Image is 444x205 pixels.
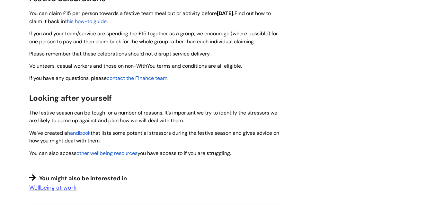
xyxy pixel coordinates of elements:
[29,130,67,136] span: We’ve created a
[29,150,76,157] span: You can also access
[39,175,127,182] span: You might also be interested in
[29,109,277,124] span: The festive season can be tough for a number of reasons. It’s important we try to identify the st...
[29,93,112,103] span: Looking after yourself
[29,30,278,45] span: If you and your team/service are spending the £15 together as a group, we encourage (where possib...
[76,150,138,157] a: other wellbeing resources
[29,184,76,192] a: Wellbeing at work
[29,50,210,57] span: Please remember that these celebrations should not disrupt service delivery.
[67,130,91,136] span: handbook
[29,75,107,81] span: If you have any questions, please
[138,150,231,157] span: you have access to if you are struggling.
[29,63,242,69] span: Volunteers, casual workers and those on non-WithYou terms and conditions are all eligible.
[65,18,107,25] a: this how-to guide
[107,18,108,25] span: .
[107,75,167,81] a: contact the Finance team
[29,10,217,17] span: You can claim £15 per person towards a festive team meal out or activity before
[167,75,168,81] span: .
[29,10,271,25] span: Find out how to claim it back in
[67,129,91,137] a: handbook
[29,130,279,144] span: that lists some potential stressors during the festive season and gives advice on how you might d...
[217,10,235,17] span: [DATE].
